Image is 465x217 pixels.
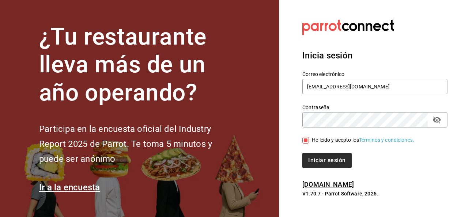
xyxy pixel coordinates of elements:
[302,49,447,62] h3: Inicia sesión
[302,180,354,188] a: [DOMAIN_NAME]
[312,136,414,144] div: He leído y acepto los
[39,23,237,107] h1: ¿Tu restaurante lleva más de un año operando?
[431,114,443,126] button: passwordField
[39,122,237,166] h2: Participa en la encuesta oficial del Industry Report 2025 de Parrot. Te toma 5 minutos y puede se...
[302,153,351,168] button: Iniciar sesión
[302,71,447,76] label: Correo electrónico
[359,137,414,143] a: Términos y condiciones.
[302,104,447,110] label: Contraseña
[302,79,447,94] input: Ingresa tu correo electrónico
[302,190,447,197] p: V1.70.7 - Parrot Software, 2025.
[39,182,100,193] a: Ir a la encuesta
